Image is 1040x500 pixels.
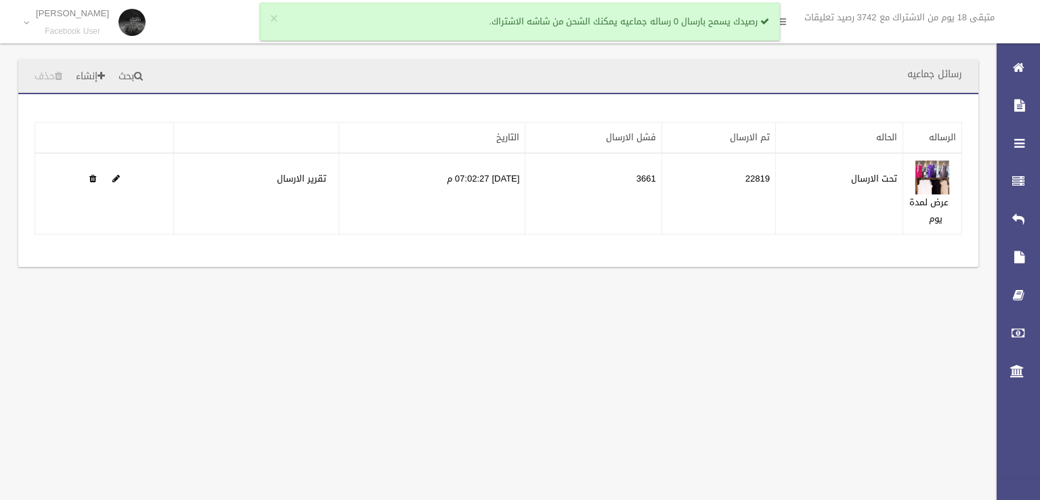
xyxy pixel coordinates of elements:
[915,170,949,187] a: Edit
[260,3,780,41] div: رصيدك يسمح بارسال 0 رساله جماعيه يمكنك الشحن من شاشه الاشتراك.
[525,153,662,234] td: 3661
[909,194,949,227] a: عرض لمدة يوم
[915,161,949,194] img: 638905365831780553.jpeg
[891,61,978,87] header: رسائل جماعيه
[730,129,770,146] a: تم الارسال
[851,171,897,187] label: تحت الارسال
[112,170,120,187] a: Edit
[70,64,110,89] a: إنشاء
[775,123,903,154] th: الحاله
[339,153,525,234] td: [DATE] 07:02:27 م
[662,153,775,234] td: 22819
[36,8,109,18] p: [PERSON_NAME]
[270,12,278,26] button: ×
[36,26,109,37] small: Facebook User
[496,129,519,146] a: التاريخ
[606,129,656,146] a: فشل الارسال
[277,170,326,187] a: تقرير الارسال
[113,64,148,89] a: بحث
[903,123,962,154] th: الرساله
